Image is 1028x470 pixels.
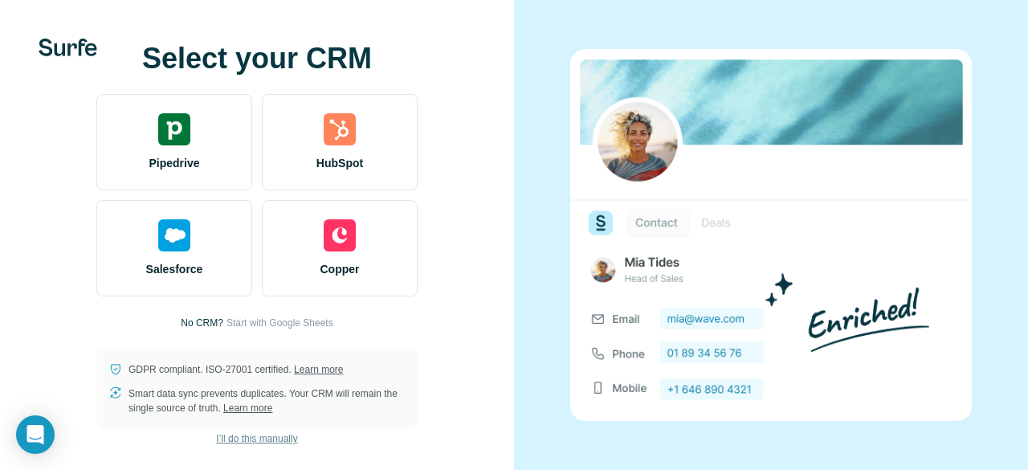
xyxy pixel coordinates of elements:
[570,49,972,421] img: none image
[128,362,343,377] p: GDPR compliant. ISO-27001 certified.
[181,316,223,330] p: No CRM?
[128,386,405,415] p: Smart data sync prevents duplicates. Your CRM will remain the single source of truth.
[320,261,360,277] span: Copper
[223,403,272,414] a: Learn more
[205,427,308,451] button: I’ll do this manually
[324,219,356,251] img: copper's logo
[39,39,97,56] img: Surfe's logo
[316,155,363,171] span: HubSpot
[216,431,297,446] span: I’ll do this manually
[294,364,343,375] a: Learn more
[149,155,199,171] span: Pipedrive
[16,415,55,454] div: Open Intercom Messenger
[146,261,203,277] span: Salesforce
[158,219,190,251] img: salesforce's logo
[226,316,333,330] button: Start with Google Sheets
[324,113,356,145] img: hubspot's logo
[158,113,190,145] img: pipedrive's logo
[96,43,418,75] h1: Select your CRM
